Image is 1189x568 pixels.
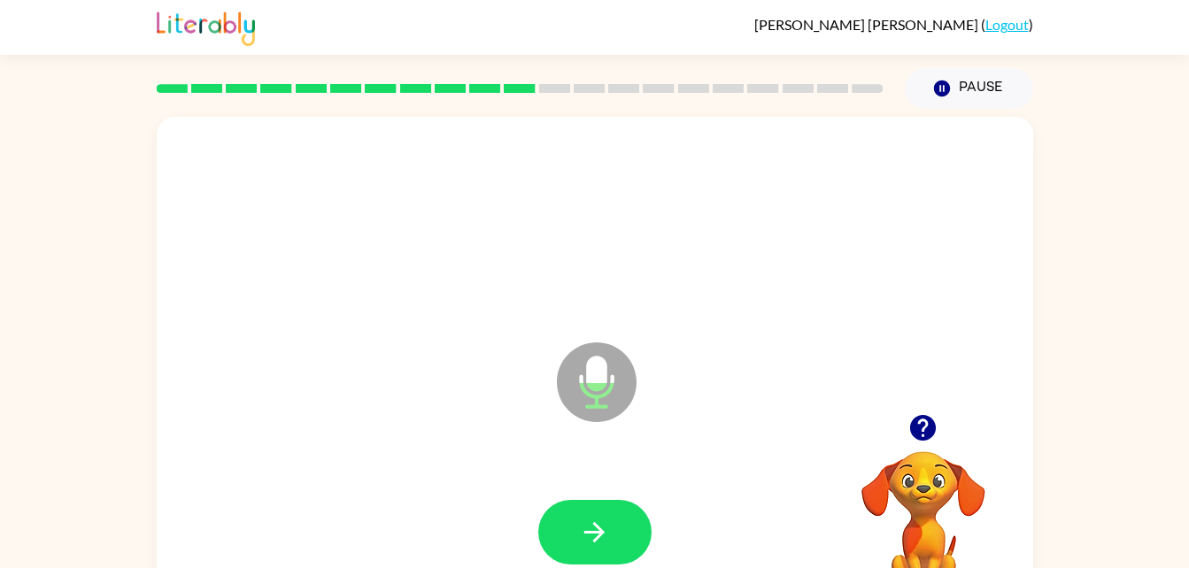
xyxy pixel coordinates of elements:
[157,7,255,46] img: Literably
[905,68,1033,109] button: Pause
[985,16,1029,33] a: Logout
[754,16,1033,33] div: ( )
[754,16,981,33] span: [PERSON_NAME] [PERSON_NAME]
